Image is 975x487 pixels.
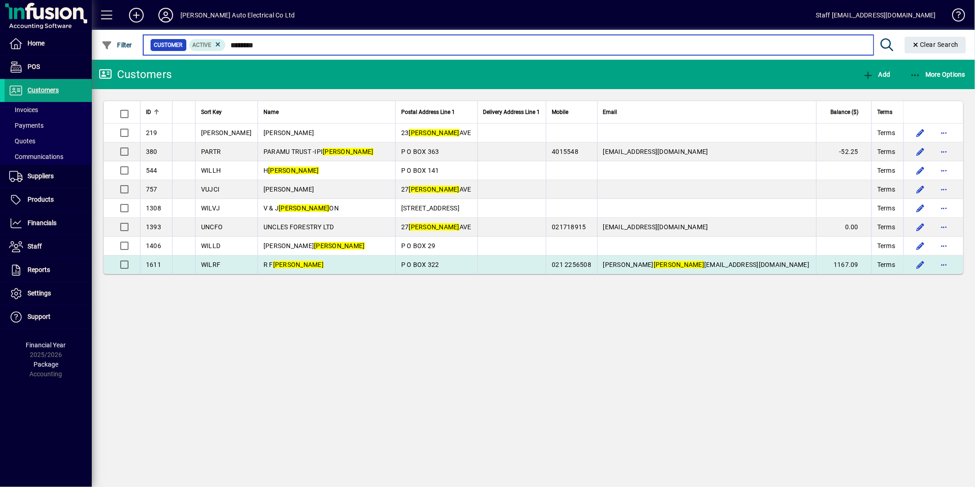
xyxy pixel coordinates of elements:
[937,257,952,272] button: More options
[860,66,892,83] button: Add
[937,125,952,140] button: More options
[263,148,374,155] span: PARAMU TRUST -IPI
[912,41,959,48] span: Clear Search
[401,186,471,193] span: 27 AVE
[937,144,952,159] button: More options
[863,71,890,78] span: Add
[5,118,92,133] a: Payments
[273,261,324,268] em: [PERSON_NAME]
[877,260,895,269] span: Terms
[146,223,161,231] span: 1393
[552,148,578,155] span: 4015548
[193,42,212,48] span: Active
[5,212,92,235] a: Financials
[5,32,92,55] a: Home
[146,107,167,117] div: ID
[401,223,471,231] span: 27 AVE
[937,163,952,178] button: More options
[151,7,180,23] button: Profile
[34,361,58,368] span: Package
[146,148,157,155] span: 380
[5,259,92,282] a: Reports
[913,257,928,272] button: Edit
[401,148,439,155] span: P O BOX 363
[409,223,459,231] em: [PERSON_NAME]
[263,261,324,268] span: R F
[9,153,63,160] span: Communications
[263,167,319,174] span: H
[201,242,220,249] span: WILLD
[603,148,708,155] span: [EMAIL_ADDRESS][DOMAIN_NAME]
[28,289,51,297] span: Settings
[122,7,151,23] button: Add
[401,261,439,268] span: P O BOX 322
[201,204,220,212] span: WILVJ
[5,149,92,164] a: Communications
[401,167,439,174] span: P O BOX 141
[146,167,157,174] span: 544
[552,223,586,231] span: 021718915
[816,218,871,237] td: 0.00
[9,137,35,145] span: Quotes
[99,67,172,82] div: Customers
[201,261,220,268] span: WILRF
[401,107,455,117] span: Postal Address Line 1
[401,129,471,136] span: 23 AVE
[263,223,334,231] span: UNCLES FORESTRY LTD
[201,148,221,155] span: PARTR
[908,66,968,83] button: More Options
[603,223,708,231] span: [EMAIL_ADDRESS][DOMAIN_NAME]
[654,261,704,268] em: [PERSON_NAME]
[99,37,134,53] button: Filter
[483,107,540,117] span: Delivery Address Line 1
[146,242,161,249] span: 1406
[877,185,895,194] span: Terms
[268,167,319,174] em: [PERSON_NAME]
[552,261,591,268] span: 021 2256508
[409,129,459,136] em: [PERSON_NAME]
[937,220,952,234] button: More options
[146,261,161,268] span: 1611
[9,106,38,113] span: Invoices
[603,107,811,117] div: Email
[401,242,436,249] span: P O BOX 29
[822,107,867,117] div: Balance ($)
[263,186,314,193] span: [PERSON_NAME]
[937,182,952,197] button: More options
[5,102,92,118] a: Invoices
[263,107,279,117] span: Name
[937,201,952,215] button: More options
[913,125,928,140] button: Edit
[910,71,966,78] span: More Options
[180,8,295,23] div: [PERSON_NAME] Auto Electrical Co Ltd
[877,107,892,117] span: Terms
[816,142,871,161] td: -52.25
[9,122,44,129] span: Payments
[314,242,364,249] em: [PERSON_NAME]
[279,204,329,212] em: [PERSON_NAME]
[5,282,92,305] a: Settings
[28,266,50,273] span: Reports
[816,8,936,23] div: Staff [EMAIL_ADDRESS][DOMAIN_NAME]
[263,107,390,117] div: Name
[146,129,157,136] span: 219
[154,40,183,50] span: Customer
[146,204,161,212] span: 1308
[5,188,92,211] a: Products
[5,56,92,79] a: POS
[263,242,365,249] span: [PERSON_NAME]
[201,186,219,193] span: VUJCI
[913,144,928,159] button: Edit
[816,255,871,274] td: 1167.09
[201,129,252,136] span: [PERSON_NAME]
[146,107,151,117] span: ID
[189,39,226,51] mat-chip: Activation Status: Active
[913,182,928,197] button: Edit
[5,306,92,328] a: Support
[28,86,59,94] span: Customers
[937,238,952,253] button: More options
[28,40,45,47] span: Home
[26,341,66,349] span: Financial Year
[552,107,591,117] div: Mobile
[5,133,92,149] a: Quotes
